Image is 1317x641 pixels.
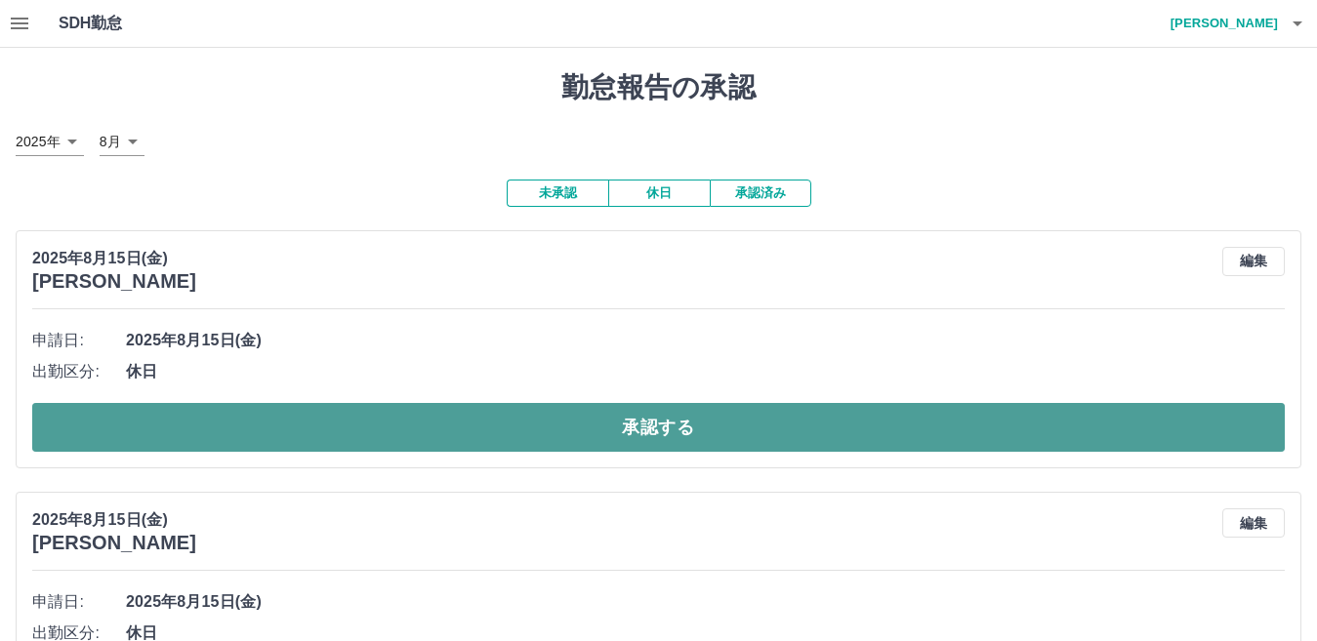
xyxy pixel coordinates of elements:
[126,360,1285,383] span: 休日
[16,71,1301,104] h1: 勤怠報告の承認
[1222,508,1285,538] button: 編集
[16,128,84,156] div: 2025年
[32,360,126,383] span: 出勤区分:
[1222,247,1285,276] button: 編集
[32,590,126,614] span: 申請日:
[608,180,710,207] button: 休日
[32,329,126,352] span: 申請日:
[32,403,1285,452] button: 承認する
[507,180,608,207] button: 未承認
[32,508,196,532] p: 2025年8月15日(金)
[100,128,144,156] div: 8月
[126,590,1285,614] span: 2025年8月15日(金)
[126,329,1285,352] span: 2025年8月15日(金)
[32,532,196,554] h3: [PERSON_NAME]
[32,270,196,293] h3: [PERSON_NAME]
[710,180,811,207] button: 承認済み
[32,247,196,270] p: 2025年8月15日(金)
